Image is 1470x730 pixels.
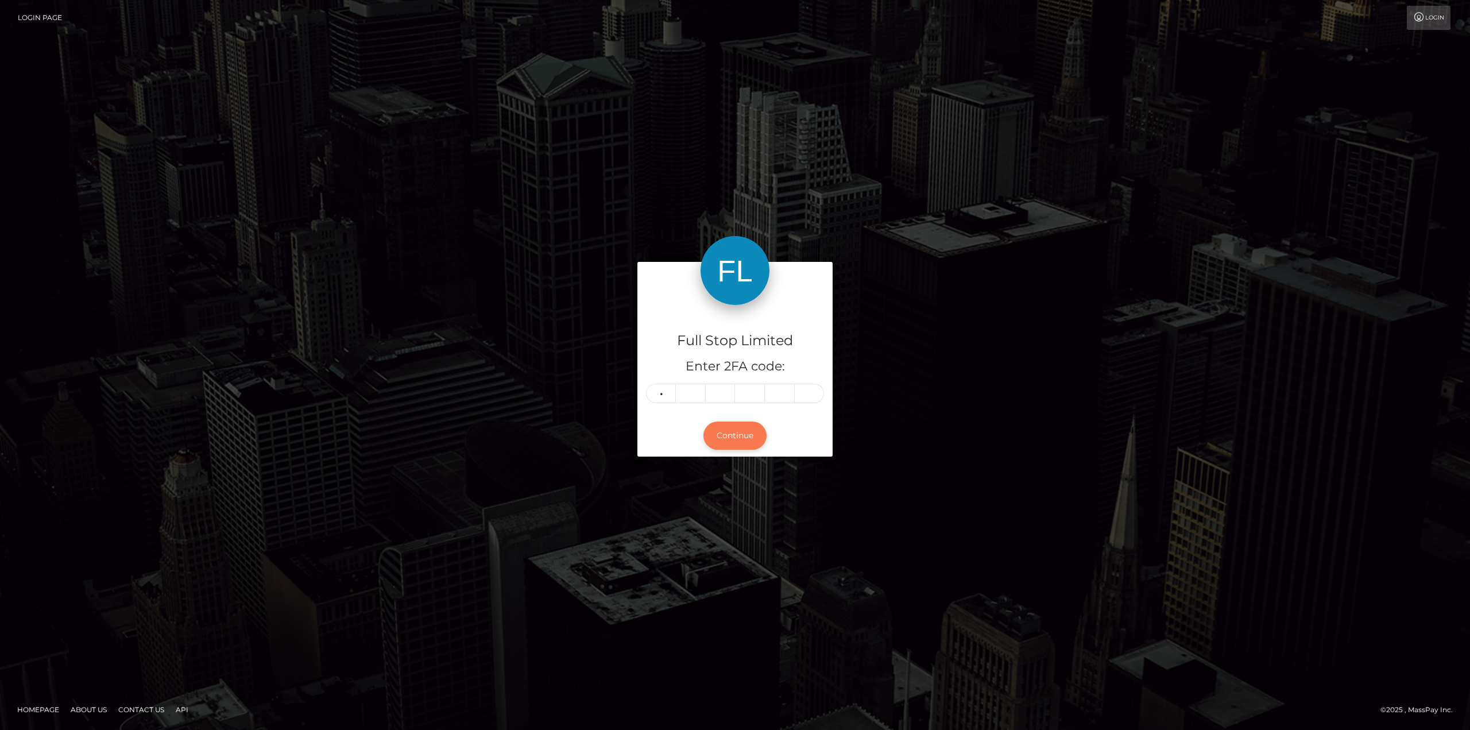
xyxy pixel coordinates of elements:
h4: Full Stop Limited [646,331,824,351]
img: Full Stop Limited [701,236,769,305]
a: Contact Us [114,701,169,719]
a: API [171,701,193,719]
a: Login Page [18,6,62,30]
a: Homepage [13,701,64,719]
h5: Enter 2FA code: [646,358,824,376]
button: Continue [703,422,767,450]
div: © 2025 , MassPay Inc. [1380,704,1461,716]
a: Login [1407,6,1450,30]
a: About Us [66,701,111,719]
